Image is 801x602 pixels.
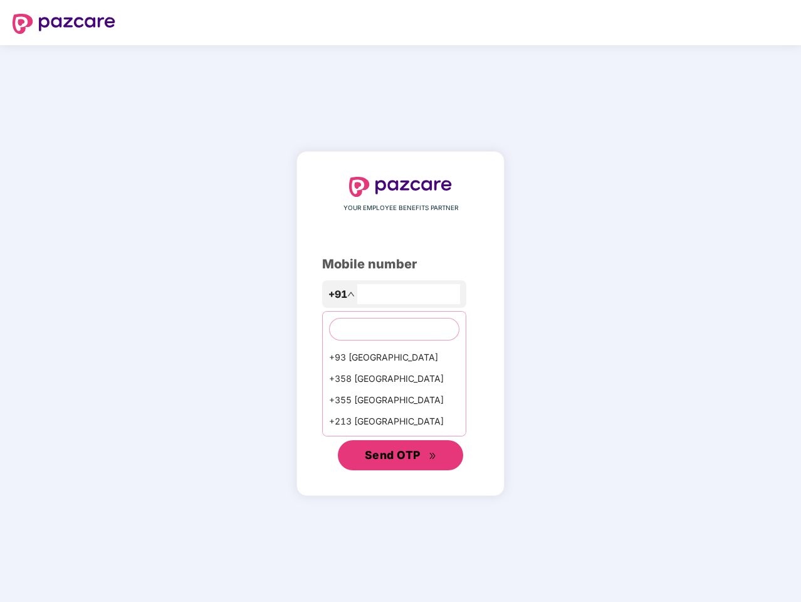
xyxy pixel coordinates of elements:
span: up [347,290,355,298]
button: Send OTPdouble-right [338,440,463,470]
div: +213 [GEOGRAPHIC_DATA] [323,411,466,432]
div: +358 [GEOGRAPHIC_DATA] [323,368,466,389]
span: YOUR EMPLOYEE BENEFITS PARTNER [343,203,458,213]
span: +91 [328,287,347,302]
div: +355 [GEOGRAPHIC_DATA] [323,389,466,411]
img: logo [13,14,115,34]
div: +93 [GEOGRAPHIC_DATA] [323,347,466,368]
img: logo [349,177,452,197]
span: Send OTP [365,448,421,462]
span: double-right [429,452,437,460]
div: +1684 AmericanSamoa [323,432,466,453]
div: Mobile number [322,255,479,274]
